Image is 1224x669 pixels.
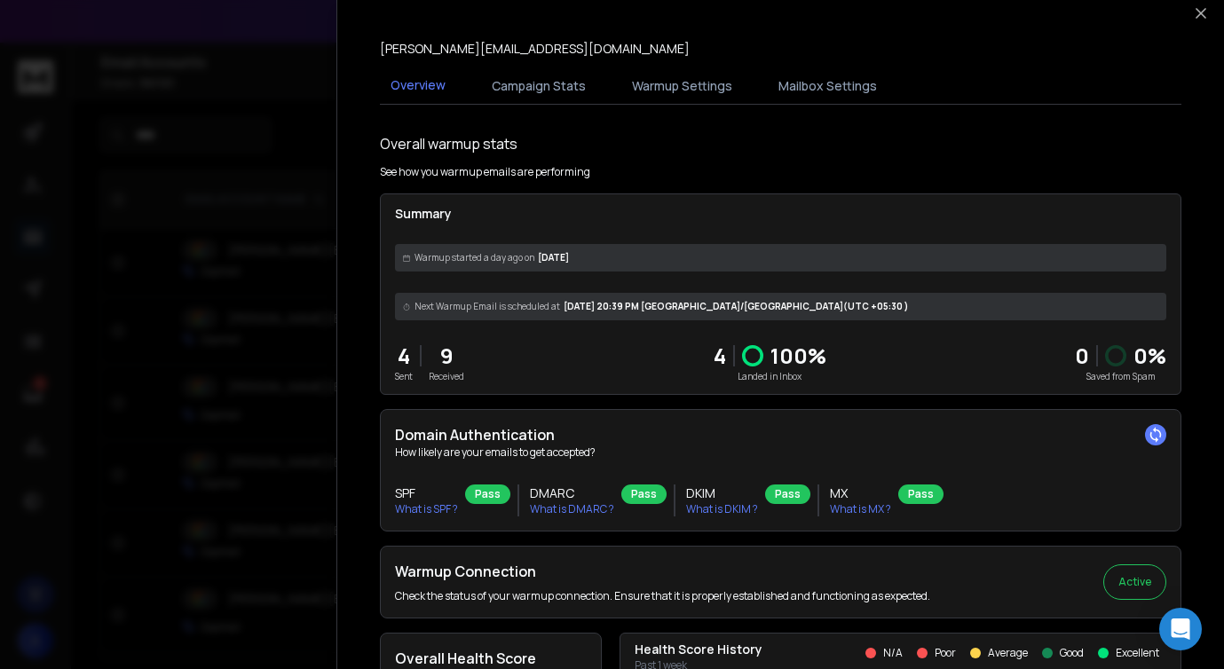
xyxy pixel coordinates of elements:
[395,589,930,603] p: Check the status of your warmup connection. Ensure that it is properly established and functionin...
[415,300,560,313] span: Next Warmup Email is scheduled at
[714,370,826,383] p: Landed in Inbox
[1133,342,1166,370] p: 0 %
[530,502,614,516] p: What is DMARC ?
[395,293,1166,320] div: [DATE] 20:39 PM [GEOGRAPHIC_DATA]/[GEOGRAPHIC_DATA] (UTC +05:30 )
[380,165,590,179] p: See how you warmup emails are performing
[635,641,762,658] p: Health Score History
[481,67,596,106] button: Campaign Stats
[768,67,888,106] button: Mailbox Settings
[395,244,1166,272] div: [DATE]
[1075,370,1166,383] p: Saved from Spam
[415,251,534,264] span: Warmup started a day ago on
[621,484,667,504] div: Pass
[765,484,810,504] div: Pass
[988,646,1028,660] p: Average
[395,445,1166,460] p: How likely are your emails to get accepted?
[395,424,1166,445] h2: Domain Authentication
[429,342,464,370] p: 9
[395,648,587,669] h2: Overall Health Score
[830,484,891,502] h3: MX
[1075,341,1089,370] strong: 0
[380,133,517,154] h1: Overall warmup stats
[883,646,903,660] p: N/A
[1116,646,1159,660] p: Excellent
[686,484,758,502] h3: DKIM
[1060,646,1084,660] p: Good
[530,484,614,502] h3: DMARC
[395,561,930,582] h2: Warmup Connection
[395,502,458,516] p: What is SPF ?
[830,502,891,516] p: What is MX ?
[686,502,758,516] p: What is DKIM ?
[621,67,743,106] button: Warmup Settings
[898,484,944,504] div: Pass
[395,484,458,502] h3: SPF
[395,205,1166,223] p: Summary
[380,40,690,58] p: [PERSON_NAME][EMAIL_ADDRESS][DOMAIN_NAME]
[1159,608,1202,650] div: Open Intercom Messenger
[770,342,826,370] p: 100 %
[395,342,413,370] p: 4
[714,342,726,370] p: 4
[380,66,456,106] button: Overview
[395,370,413,383] p: Sent
[935,646,956,660] p: Poor
[429,370,464,383] p: Received
[465,484,510,504] div: Pass
[1103,564,1166,600] button: Active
